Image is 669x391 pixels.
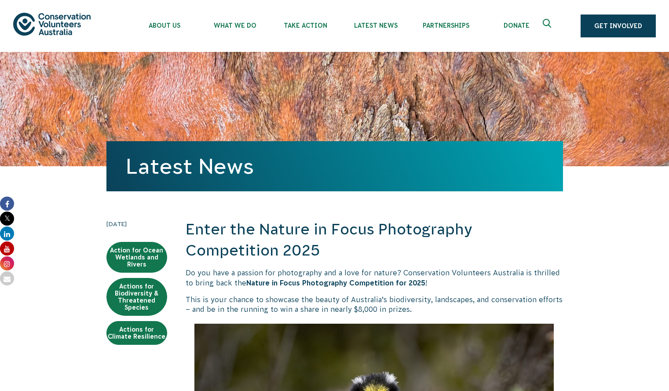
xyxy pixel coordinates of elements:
span: Donate [481,22,552,29]
span: Expand search box [543,19,554,33]
a: Get Involved [581,15,656,37]
a: Action for Ocean Wetlands and Rivers [106,242,167,273]
h2: Enter the Nature in Focus Photography Competition 2025 [186,219,563,261]
button: Expand search box Close search box [537,15,559,37]
time: [DATE] [106,219,167,229]
a: Actions for Climate Resilience [106,321,167,345]
a: Actions for Biodiversity & Threatened Species [106,278,167,316]
p: Do you have a passion for photography and a love for nature? Conservation Volunteers Australia is... [186,268,563,288]
span: Latest News [340,22,411,29]
span: What We Do [200,22,270,29]
a: Latest News [126,154,254,178]
img: logo.svg [13,13,91,35]
span: Partnerships [411,22,481,29]
p: This is your chance to showcase the beauty of Australia’s biodiversity, landscapes, and conservat... [186,295,563,314]
span: About Us [129,22,200,29]
span: Take Action [270,22,340,29]
strong: Nature in Focus Photography Competition for 2025 [246,279,425,287]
